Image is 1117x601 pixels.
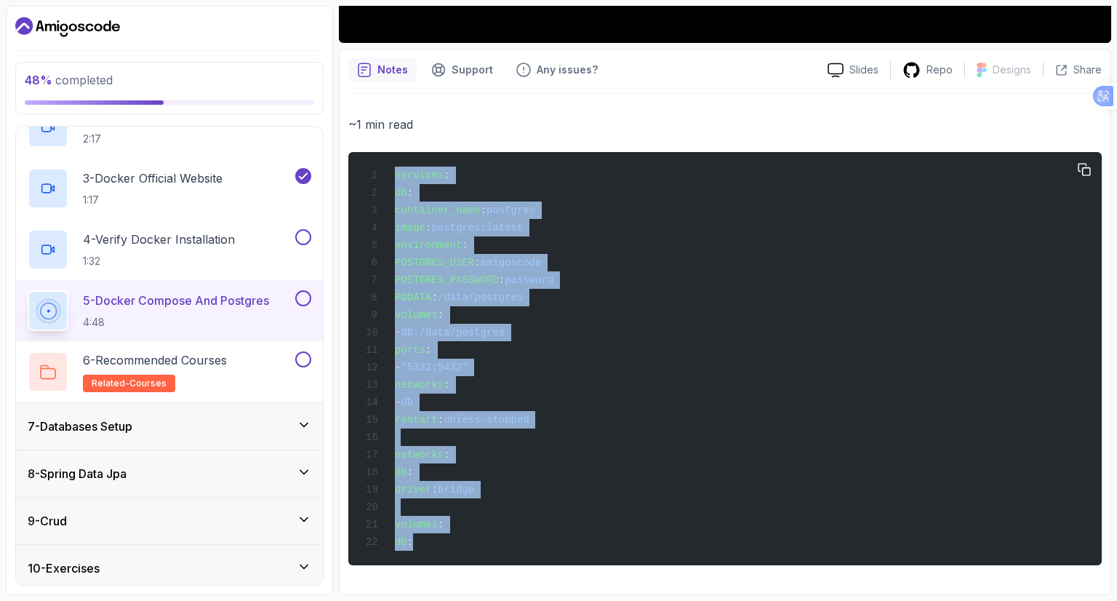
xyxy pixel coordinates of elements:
span: : [407,187,413,199]
span: - [395,397,401,408]
p: 1:17 [83,193,223,207]
span: db [395,536,407,548]
span: container_name [395,204,481,216]
span: : [444,170,449,181]
span: bridge [438,484,474,495]
span: volumes [395,309,438,321]
span: : [481,204,487,216]
span: db [395,187,407,199]
p: 4:48 [83,315,269,330]
span: : [431,292,437,303]
button: 4-Verify Docker Installation1:32 [28,229,311,270]
span: driver [395,484,431,495]
p: Designs [993,63,1031,77]
span: ports [395,344,425,356]
span: : [444,379,449,391]
button: Share [1043,63,1102,77]
span: amigoscode [481,257,542,268]
span: networks [395,449,444,461]
p: 2:17 [83,132,135,146]
span: db [395,466,407,478]
span: POSTGRES_PASSWORD [395,274,499,286]
p: 3 - Docker Official Website [83,170,223,187]
p: Repo [926,63,953,77]
a: Dashboard [15,15,120,39]
button: notes button [348,58,417,81]
button: 9-Crud [16,498,323,544]
p: Notes [377,63,408,77]
span: services [395,170,444,181]
span: : [431,484,437,495]
p: ~1 min read [348,114,1102,135]
span: POSTGRES_USER [395,257,474,268]
span: "5332:5432" [401,362,468,373]
span: : [438,414,444,426]
span: password [505,274,553,286]
button: 8-Spring Data Jpa [16,450,323,497]
span: postgres:latest [431,222,523,234]
span: db:/data/postgres [401,327,505,338]
span: PGDATA [395,292,431,303]
p: Support [452,63,493,77]
span: : [462,239,468,251]
button: 10-Exercises [16,545,323,592]
button: 2:17 [28,107,311,148]
button: Feedback button [508,58,606,81]
span: : [407,466,413,478]
button: 3-Docker Official Website1:17 [28,168,311,209]
span: : [407,536,413,548]
span: restart [395,414,438,426]
span: volumes [395,519,438,530]
span: 48 % [25,73,52,87]
h3: 10 - Exercises [28,560,100,577]
h3: 7 - Databases Setup [28,418,132,435]
h3: 8 - Spring Data Jpa [28,465,127,482]
p: 5 - Docker Compose And Postgres [83,292,269,309]
span: completed [25,73,113,87]
a: Slides [816,63,890,78]
button: 7-Databases Setup [16,403,323,450]
p: 6 - Recommended Courses [83,351,227,369]
p: Any issues? [537,63,598,77]
span: : [474,257,480,268]
span: : [499,274,505,286]
p: 4 - Verify Docker Installation [83,231,235,248]
span: db [401,397,413,408]
p: Slides [849,63,878,77]
span: : [444,449,449,461]
span: : [438,519,444,530]
button: 6-Recommended Coursesrelated-courses [28,351,311,392]
span: related-courses [92,378,167,389]
span: image [395,222,425,234]
span: - [395,327,401,338]
p: 1:32 [83,254,235,268]
span: /data/postgres [438,292,524,303]
button: 5-Docker Compose And Postgres4:48 [28,290,311,331]
span: postgres [487,204,535,216]
span: : [425,222,431,234]
span: : [438,309,444,321]
span: networks [395,379,444,391]
button: Support button [423,58,502,81]
span: : [425,344,431,356]
p: Share [1073,63,1102,77]
h3: 9 - Crud [28,512,67,530]
span: unless-stopped [444,414,529,426]
span: - [395,362,401,373]
span: environment [395,239,462,251]
a: Repo [891,61,964,79]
